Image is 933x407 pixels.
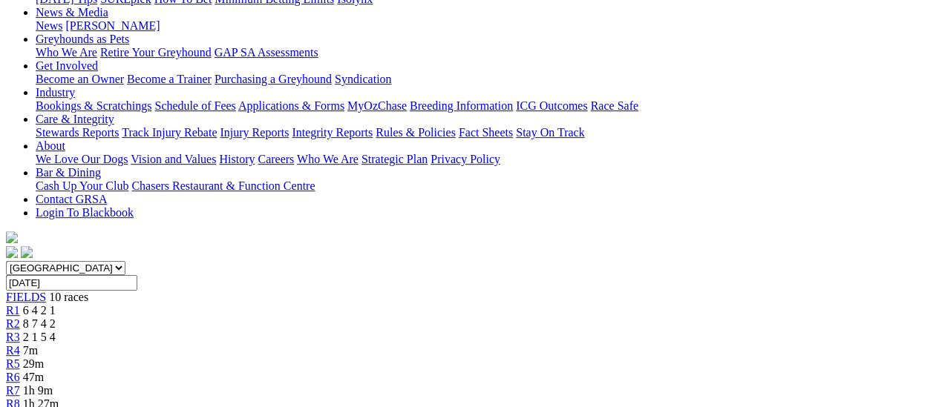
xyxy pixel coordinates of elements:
[335,73,391,85] a: Syndication
[431,153,500,165] a: Privacy Policy
[36,153,927,166] div: About
[215,46,318,59] a: GAP SA Assessments
[65,19,160,32] a: [PERSON_NAME]
[516,126,584,139] a: Stay On Track
[23,344,38,357] span: 7m
[238,99,344,112] a: Applications & Forms
[36,179,128,192] a: Cash Up Your Club
[100,46,212,59] a: Retire Your Greyhound
[410,99,513,112] a: Breeding Information
[459,126,513,139] a: Fact Sheets
[36,6,108,19] a: News & Media
[36,153,128,165] a: We Love Our Dogs
[36,99,927,113] div: Industry
[122,126,217,139] a: Track Injury Rebate
[36,166,101,179] a: Bar & Dining
[36,33,129,45] a: Greyhounds as Pets
[6,384,20,397] a: R7
[23,384,53,397] span: 1h 9m
[131,179,315,192] a: Chasers Restaurant & Function Centre
[220,126,289,139] a: Injury Reports
[36,73,124,85] a: Become an Owner
[36,19,927,33] div: News & Media
[590,99,638,112] a: Race Safe
[6,246,18,258] img: facebook.svg
[36,86,75,99] a: Industry
[23,317,56,330] span: 8 7 4 2
[131,153,216,165] a: Vision and Values
[127,73,212,85] a: Become a Trainer
[36,19,62,32] a: News
[36,179,927,193] div: Bar & Dining
[36,99,151,112] a: Bookings & Scratchings
[36,113,114,125] a: Care & Integrity
[6,357,20,370] a: R5
[36,46,927,59] div: Greyhounds as Pets
[6,275,137,291] input: Select date
[376,126,456,139] a: Rules & Policies
[6,291,46,303] a: FIELDS
[347,99,407,112] a: MyOzChase
[219,153,255,165] a: History
[23,331,56,343] span: 2 1 5 4
[154,99,235,112] a: Schedule of Fees
[21,246,33,258] img: twitter.svg
[297,153,359,165] a: Who We Are
[23,357,44,370] span: 29m
[36,206,134,219] a: Login To Blackbook
[36,193,107,205] a: Contact GRSA
[36,59,98,72] a: Get Involved
[36,139,65,152] a: About
[6,371,20,383] a: R6
[6,331,20,343] a: R3
[36,126,119,139] a: Stewards Reports
[23,371,44,383] span: 47m
[258,153,294,165] a: Careers
[292,126,373,139] a: Integrity Reports
[6,317,20,330] a: R2
[6,304,20,317] a: R1
[6,231,18,243] img: logo-grsa-white.png
[36,73,927,86] div: Get Involved
[516,99,587,112] a: ICG Outcomes
[215,73,332,85] a: Purchasing a Greyhound
[49,291,88,303] span: 10 races
[6,344,20,357] a: R4
[23,304,56,317] span: 6 4 2 1
[361,153,428,165] a: Strategic Plan
[36,126,927,139] div: Care & Integrity
[36,46,97,59] a: Who We Are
